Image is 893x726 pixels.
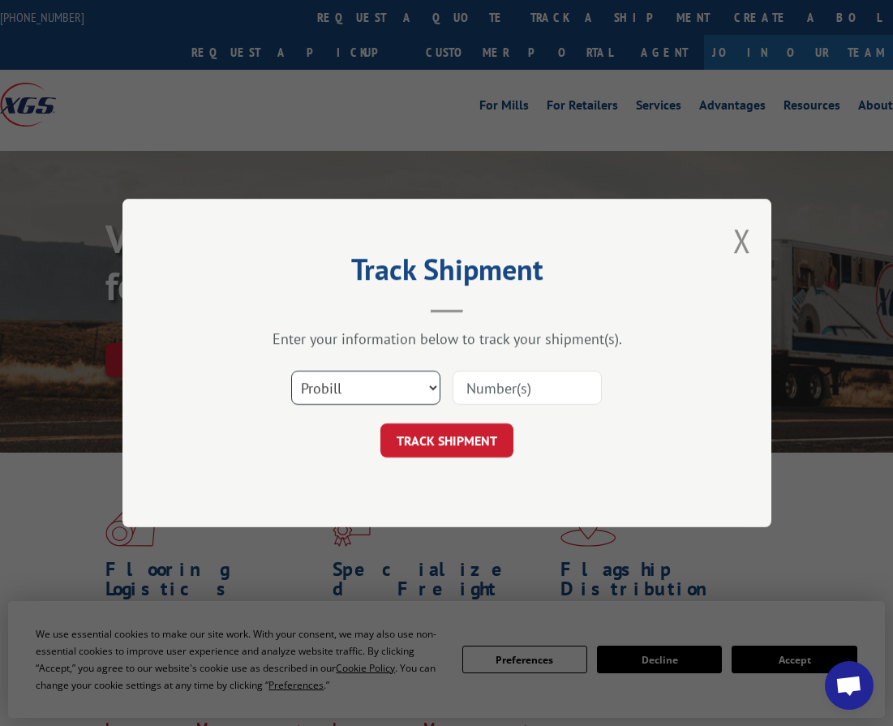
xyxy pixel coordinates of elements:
button: Close modal [733,219,751,262]
input: Number(s) [453,371,602,405]
a: Open chat [825,661,874,710]
div: Enter your information below to track your shipment(s). [204,329,690,348]
button: TRACK SHIPMENT [380,423,513,458]
h2: Track Shipment [204,258,690,289]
